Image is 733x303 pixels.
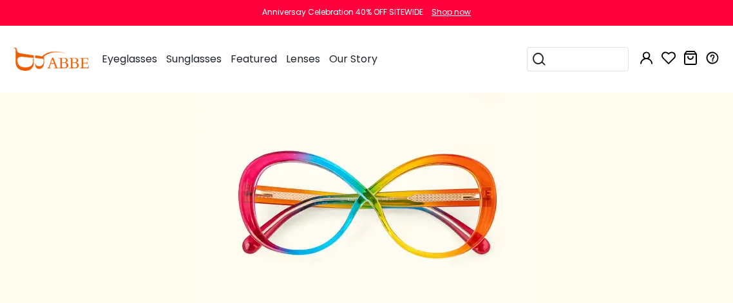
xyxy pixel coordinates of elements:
span: Sunglasses [166,51,222,66]
a: Shop now [425,6,471,17]
span: Lenses [286,51,320,66]
span: Eyeglasses [102,51,157,66]
span: Our Story [329,51,377,66]
span: Featured [231,51,277,66]
div: Anniversay Celebration 40% OFF SITEWIDE [262,6,423,18]
img: abbeglasses.com [13,48,89,71]
div: Shop now [432,6,471,18]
